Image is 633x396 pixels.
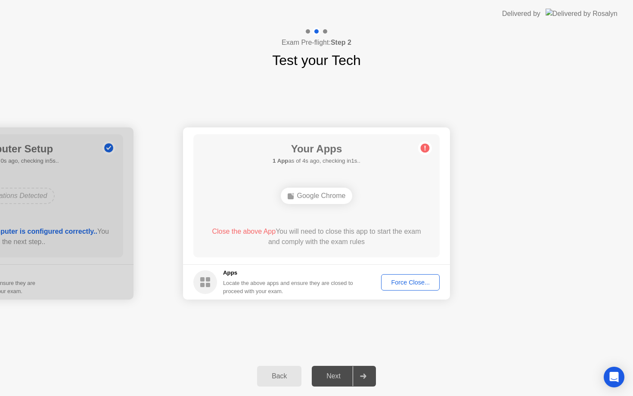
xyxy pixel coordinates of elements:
[272,50,361,71] h1: Test your Tech
[384,279,437,286] div: Force Close...
[206,226,428,247] div: You will need to close this app to start the exam and comply with the exam rules
[223,269,354,277] h5: Apps
[312,366,376,387] button: Next
[502,9,540,19] div: Delivered by
[273,158,288,164] b: 1 App
[282,37,351,48] h4: Exam Pre-flight:
[273,141,360,157] h1: Your Apps
[546,9,617,19] img: Delivered by Rosalyn
[223,279,354,295] div: Locate the above apps and ensure they are closed to proceed with your exam.
[273,157,360,165] h5: as of 4s ago, checking in1s..
[314,372,353,380] div: Next
[331,39,351,46] b: Step 2
[381,274,440,291] button: Force Close...
[281,188,353,204] div: Google Chrome
[604,367,624,387] div: Open Intercom Messenger
[212,228,276,235] span: Close the above App
[257,366,301,387] button: Back
[260,372,299,380] div: Back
